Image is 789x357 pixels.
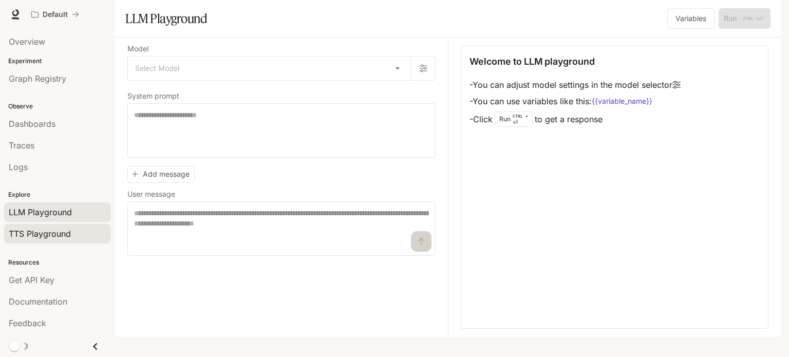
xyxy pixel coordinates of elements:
button: Variables [667,8,715,29]
button: Add message [127,166,195,183]
li: - You can adjust model settings in the model selector [469,77,681,93]
span: Select Model [135,63,179,73]
p: System prompt [127,92,179,100]
p: Welcome to LLM playground [469,54,595,68]
p: Model [127,45,148,52]
h1: LLM Playground [125,8,207,29]
code: {{variable_name}} [592,96,652,106]
p: User message [127,191,175,198]
li: - Click to get a response [469,109,681,129]
p: Default [43,10,68,19]
li: - You can use variables like this: [469,93,681,109]
div: Run [495,111,533,127]
p: CTRL + [513,113,528,119]
p: ⏎ [513,113,528,125]
div: Select Model [128,57,410,80]
button: All workspaces [27,4,84,25]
